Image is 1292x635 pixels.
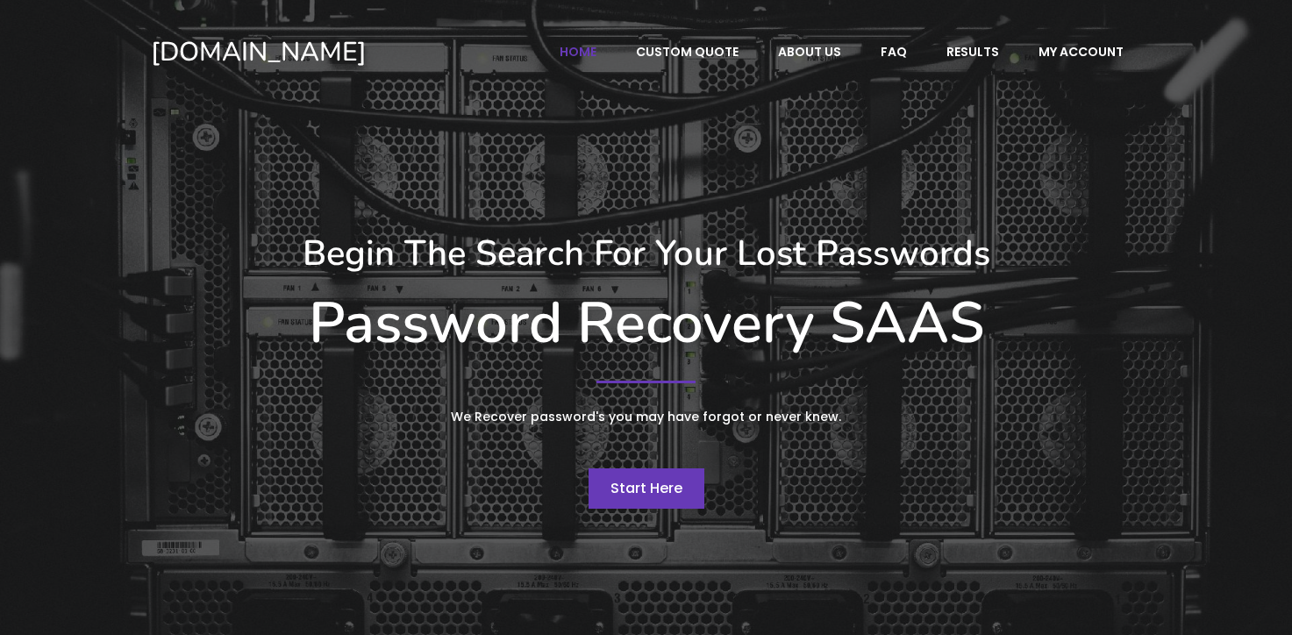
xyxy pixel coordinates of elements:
[151,35,487,69] a: [DOMAIN_NAME]
[318,406,975,428] p: We Recover password's you may have forgot or never knew.
[589,468,704,509] a: Start Here
[541,35,615,68] a: Home
[1020,35,1142,68] a: My account
[862,35,925,68] a: FAQ
[610,478,682,498] span: Start Here
[636,44,739,60] span: Custom Quote
[151,232,1142,275] h3: Begin The Search For Your Lost Passwords
[760,35,860,68] a: About Us
[946,44,999,60] span: Results
[778,44,841,60] span: About Us
[881,44,907,60] span: FAQ
[1039,44,1124,60] span: My account
[928,35,1017,68] a: Results
[617,35,757,68] a: Custom Quote
[560,44,596,60] span: Home
[151,289,1142,358] h1: Password Recovery SAAS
